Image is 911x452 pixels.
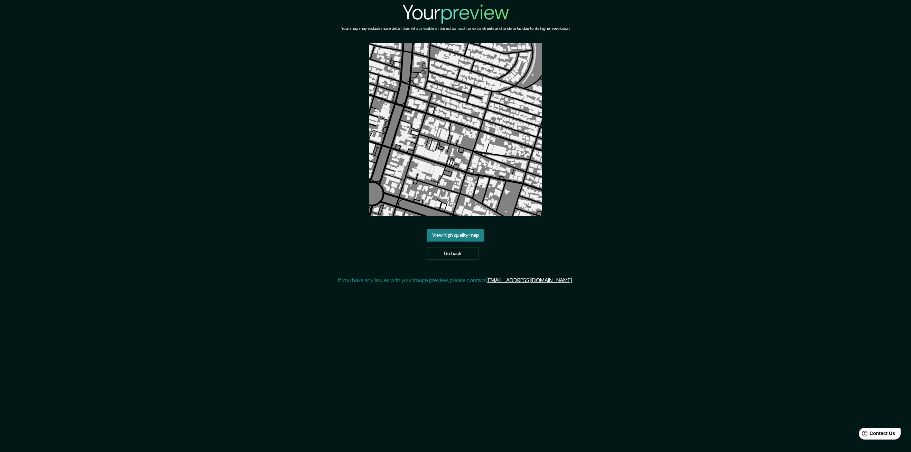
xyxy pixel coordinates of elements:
iframe: Help widget launcher [849,425,903,444]
img: created-map-preview [369,43,542,216]
h6: Your map may include more detail than what's visible in the editor, such as extra streets and lan... [341,25,570,32]
a: Go back [427,247,479,260]
p: If you have any issues with your image preview, please contact . [338,276,573,284]
a: [EMAIL_ADDRESS][DOMAIN_NAME] [486,277,572,284]
a: View high quality map [427,229,484,242]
